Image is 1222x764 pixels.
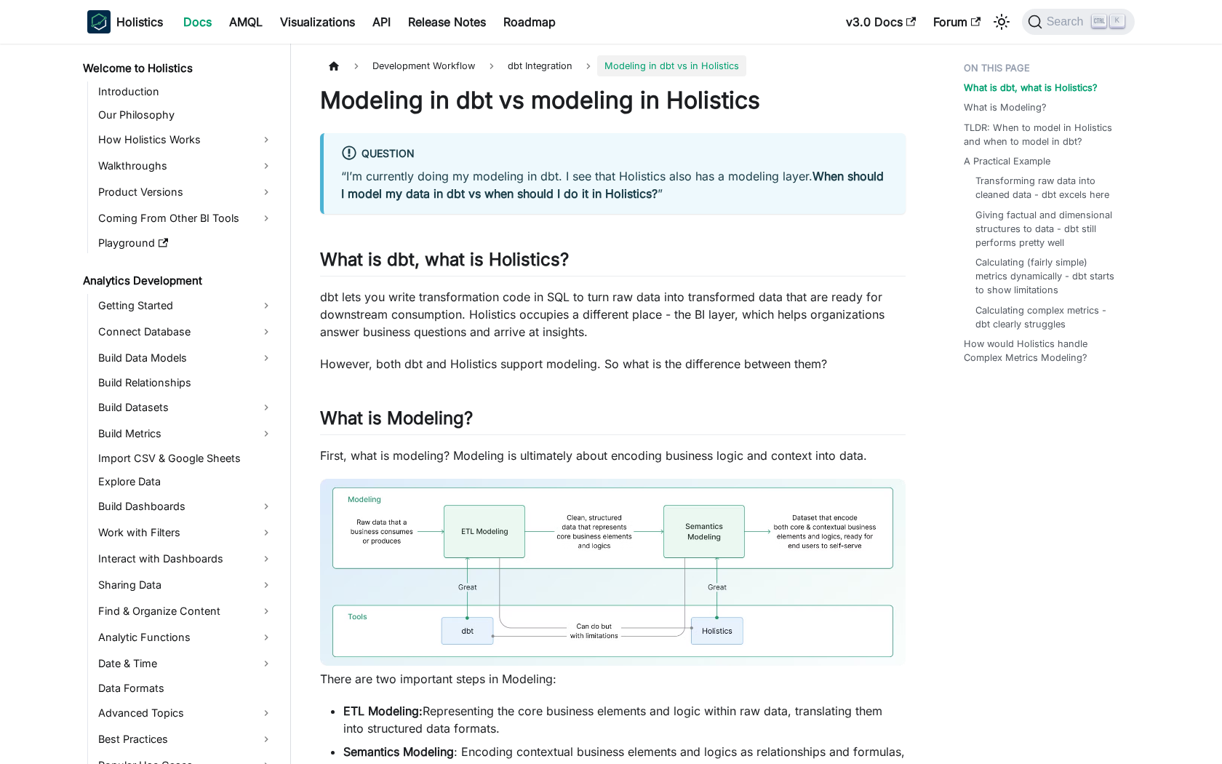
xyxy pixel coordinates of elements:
kbd: K [1110,15,1125,28]
a: Explore Data [94,471,278,492]
a: Sharing Data [94,573,278,597]
p: dbt lets you write transformation code in SQL to turn raw data into transformed data that are rea... [320,288,906,341]
b: Holistics [116,13,163,31]
a: AMQL [220,10,271,33]
strong: When should I model my data in dbt vs when should I do it in Holistics? [341,169,884,201]
button: Search (Ctrl+K) [1022,9,1135,35]
a: Our Philosophy [94,105,278,125]
strong: What is dbt, what is Holistics? [964,82,1098,93]
img: modeling-modeling-in-dbt-vs-holistics [320,479,906,666]
a: Build Metrics [94,422,278,445]
span: dbt Integration [508,60,572,71]
a: Playground [94,233,278,253]
a: Calculating (fairly simple) metrics dynamically - dbt starts to show limitations [975,255,1120,298]
a: Coming From Other BI Tools [94,207,278,230]
a: Work with Filters [94,521,278,544]
a: A Practical Example [964,154,1050,168]
div: Question [341,145,888,164]
h1: Modeling in dbt vs modeling in Holistics [320,86,906,115]
strong: What is dbt, what is Holistics? [320,249,569,270]
a: Forum [925,10,989,33]
a: Analytic Functions [94,626,278,649]
p: “I’m currently doing my modeling in dbt. I see that Holistics also has a modeling layer. ” [341,167,888,202]
a: Product Versions [94,180,278,204]
span: Search [1042,15,1093,28]
li: Representing the core business elements and logic within raw data, translating them into structur... [343,702,906,737]
a: Roadmap [495,10,564,33]
a: TLDR: When to model in Holistics and when to model in dbt? [964,121,1126,148]
a: Visualizations [271,10,364,33]
a: Calculating complex metrics - dbt clearly struggles [975,303,1120,331]
a: What is Modeling? [964,100,1047,114]
nav: Breadcrumbs [320,55,906,76]
a: v3.0 Docs [837,10,925,33]
a: Connect Database [94,320,278,343]
p: First, what is modeling? Modeling is ultimately about encoding business logic and context into data. [320,447,906,464]
nav: Docs sidebar [73,44,291,764]
img: Holistics [87,10,111,33]
span: Modeling in dbt vs in Holistics [597,55,746,76]
span: Development Workflow [365,55,482,76]
a: Date & Time [94,652,278,675]
strong: ETL Modeling: [343,704,423,718]
a: Build Data Models [94,346,278,370]
a: Docs [175,10,220,33]
a: Import CSV & Google Sheets [94,448,278,469]
a: Build Relationships [94,373,278,393]
a: How would Holistics handle Complex Metrics Modeling? [964,337,1126,365]
strong: Semantics Modeling [343,744,454,759]
a: Find & Organize Content [94,600,278,623]
a: How Holistics Works [94,128,278,151]
a: Getting Started [94,294,278,317]
a: Advanced Topics [94,701,278,725]
a: Welcome to Holistics [79,58,278,79]
a: Walkthroughs [94,154,278,178]
a: dbt Integration [500,55,580,76]
a: Transforming raw data into cleaned data - dbt excels here [975,174,1120,202]
a: What is dbt, what is Holistics? [964,81,1098,95]
a: Interact with Dashboards [94,547,278,570]
a: API [364,10,399,33]
a: HolisticsHolistics [87,10,163,33]
p: There are two important steps in Modeling: [320,670,906,688]
a: Home page [320,55,348,76]
a: Release Notes [399,10,495,33]
a: Analytics Development [79,271,278,291]
a: Introduction [94,81,278,102]
a: Giving factual and dimensional structures to data - dbt still performs pretty well [975,208,1120,250]
a: Best Practices [94,728,278,751]
a: Build Dashboards [94,495,278,518]
button: Switch between dark and light mode (currently light mode) [990,10,1013,33]
a: Data Formats [94,678,278,699]
p: However, both dbt and Holistics support modeling. So what is the difference between them? [320,355,906,373]
h2: What is Modeling? [320,407,906,435]
a: Build Datasets [94,396,278,419]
